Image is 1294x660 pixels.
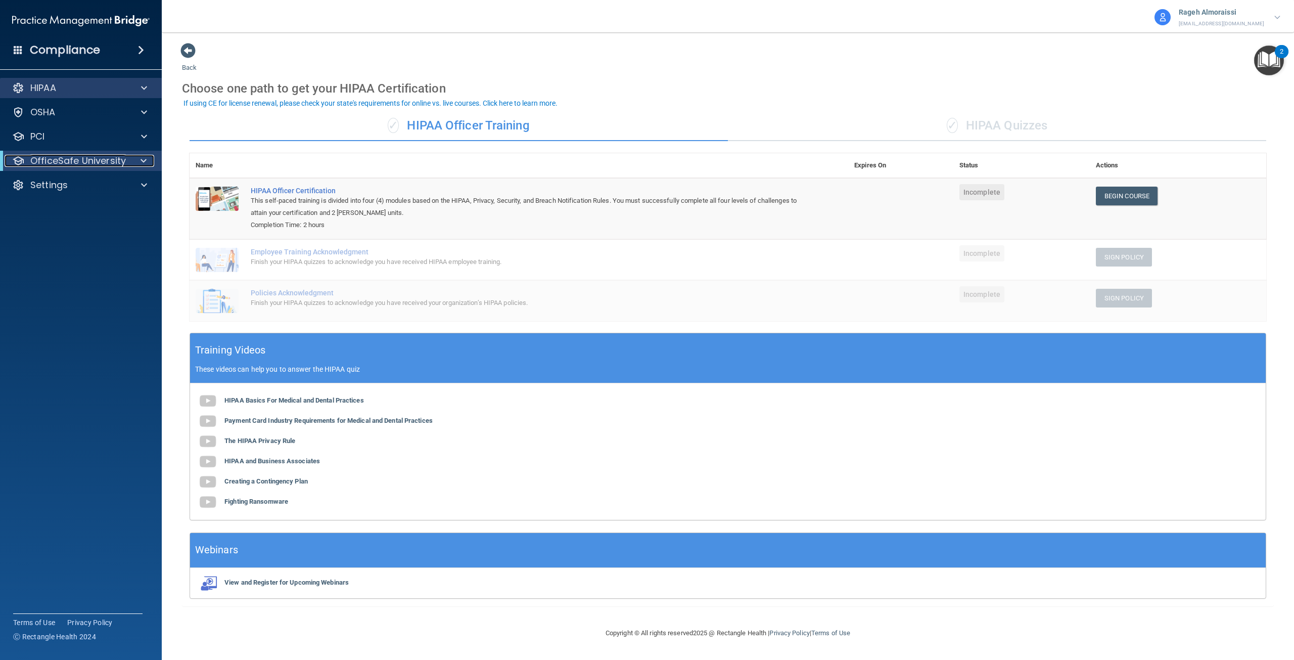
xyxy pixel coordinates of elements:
[251,289,798,297] div: Policies Acknowledgment
[769,629,809,637] a: Privacy Policy
[224,397,364,404] b: HIPAA Basics For Medical and Dental Practices
[1090,153,1266,178] th: Actions
[251,187,798,195] a: HIPAA Officer Certification
[953,153,1090,178] th: Status
[30,155,126,167] p: OfficeSafe University
[190,153,245,178] th: Name
[224,498,288,505] b: Fighting Ransomware
[30,130,44,143] p: PCI
[1096,248,1152,267] button: Sign Policy
[224,579,349,586] b: View and Register for Upcoming Webinars
[198,391,218,411] img: gray_youtube_icon.38fcd6cc.png
[959,184,1004,200] span: Incomplete
[195,541,238,559] h5: Webinars
[182,52,197,71] a: Back
[198,576,218,591] img: webinarIcon.c7ebbf15.png
[224,437,295,445] b: The HIPAA Privacy Rule
[12,11,150,31] img: PMB logo
[224,417,433,424] b: Payment Card Industry Requirements for Medical and Dental Practices
[12,179,147,191] a: Settings
[12,82,147,94] a: HIPAA
[13,632,96,642] span: Ⓒ Rectangle Health 2024
[1154,9,1171,25] img: avatar.17b06cb7.svg
[848,153,953,178] th: Expires On
[947,118,958,133] span: ✓
[251,297,798,309] div: Finish your HIPAA quizzes to acknowledge you have received your organization’s HIPAA policies.
[728,111,1266,141] div: HIPAA Quizzes
[959,286,1004,302] span: Incomplete
[190,111,728,141] div: HIPAA Officer Training
[1179,6,1264,19] p: Rageh Almoraissi
[30,43,100,57] h4: Compliance
[182,98,559,108] button: If using CE for license renewal, please check your state's requirements for online vs. live cours...
[1254,46,1284,75] button: Open Resource Center, 2 new notifications
[1274,16,1280,19] img: arrow-down.227dba2b.svg
[198,411,218,431] img: gray_youtube_icon.38fcd6cc.png
[182,74,1274,103] div: Choose one path to get your HIPAA Certification
[195,341,266,359] h5: Training Videos
[251,248,798,256] div: Employee Training Acknowledgment
[30,82,56,94] p: HIPAA
[224,457,320,465] b: HIPAA and Business Associates
[195,365,1261,373] p: These videos can help you to answer the HIPAA quiz
[1179,19,1264,28] p: [EMAIL_ADDRESS][DOMAIN_NAME]
[183,100,558,107] div: If using CE for license renewal, please check your state's requirements for online vs. live cours...
[13,618,55,628] a: Terms of Use
[388,118,399,133] span: ✓
[67,618,113,628] a: Privacy Policy
[30,179,68,191] p: Settings
[30,106,56,118] p: OSHA
[251,219,798,231] div: Completion Time: 2 hours
[198,431,218,452] img: gray_youtube_icon.38fcd6cc.png
[251,256,798,268] div: Finish your HIPAA quizzes to acknowledge you have received HIPAA employee training.
[12,130,147,143] a: PCI
[1096,187,1158,205] a: Begin Course
[251,195,798,219] div: This self-paced training is divided into four (4) modules based on the HIPAA, Privacy, Security, ...
[12,155,147,167] a: OfficeSafe University
[1280,52,1283,65] div: 2
[224,477,308,485] b: Creating a Contingency Plan
[543,617,912,649] div: Copyright © All rights reserved 2025 @ Rectangle Health | |
[811,629,850,637] a: Terms of Use
[1096,289,1152,307] button: Sign Policy
[12,106,147,118] a: OSHA
[198,492,218,512] img: gray_youtube_icon.38fcd6cc.png
[959,245,1004,261] span: Incomplete
[198,452,218,472] img: gray_youtube_icon.38fcd6cc.png
[198,472,218,492] img: gray_youtube_icon.38fcd6cc.png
